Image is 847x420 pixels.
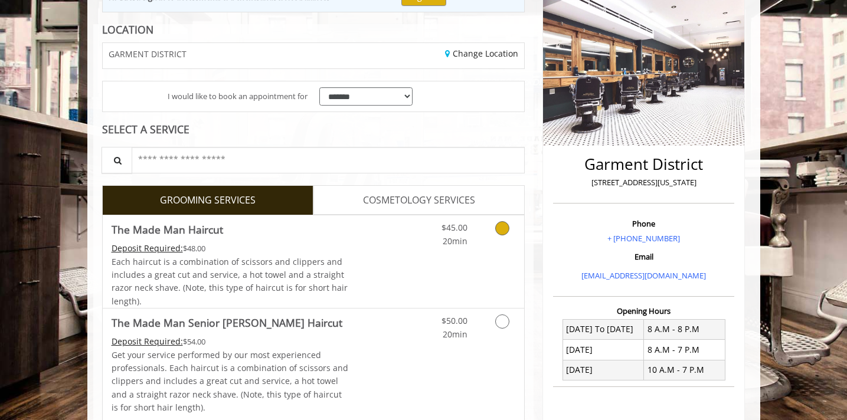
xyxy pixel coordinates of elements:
[112,242,183,254] span: This service needs some Advance to be paid before we block your appointment
[556,252,731,261] h3: Email
[556,156,731,173] h2: Garment District
[168,90,308,103] span: I would like to book an appointment for
[607,233,680,244] a: + [PHONE_NUMBER]
[112,335,349,348] div: $54.00
[644,340,725,360] td: 8 A.M - 7 P.M
[443,329,467,340] span: 20min
[102,147,132,173] button: Service Search
[102,124,525,135] div: SELECT A SERVICE
[556,176,731,189] p: [STREET_ADDRESS][US_STATE]
[112,256,348,307] span: Each haircut is a combination of scissors and clippers and includes a great cut and service, a ho...
[109,50,187,58] span: GARMENT DISTRICT
[160,193,256,208] span: GROOMING SERVICES
[553,307,734,315] h3: Opening Hours
[442,315,467,326] span: $50.00
[102,22,153,37] b: LOCATION
[563,319,644,339] td: [DATE] To [DATE]
[563,360,644,380] td: [DATE]
[581,270,706,281] a: [EMAIL_ADDRESS][DOMAIN_NAME]
[112,314,342,331] b: The Made Man Senior [PERSON_NAME] Haircut
[112,336,183,347] span: This service needs some Advance to be paid before we block your appointment
[442,222,467,233] span: $45.00
[443,235,467,247] span: 20min
[112,221,223,238] b: The Made Man Haircut
[112,242,349,255] div: $48.00
[445,48,518,59] a: Change Location
[644,319,725,339] td: 8 A.M - 8 P.M
[644,360,725,380] td: 10 A.M - 7 P.M
[556,219,731,228] h3: Phone
[363,193,475,208] span: COSMETOLOGY SERVICES
[112,349,349,415] p: Get your service performed by our most experienced professionals. Each haircut is a combination o...
[563,340,644,360] td: [DATE]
